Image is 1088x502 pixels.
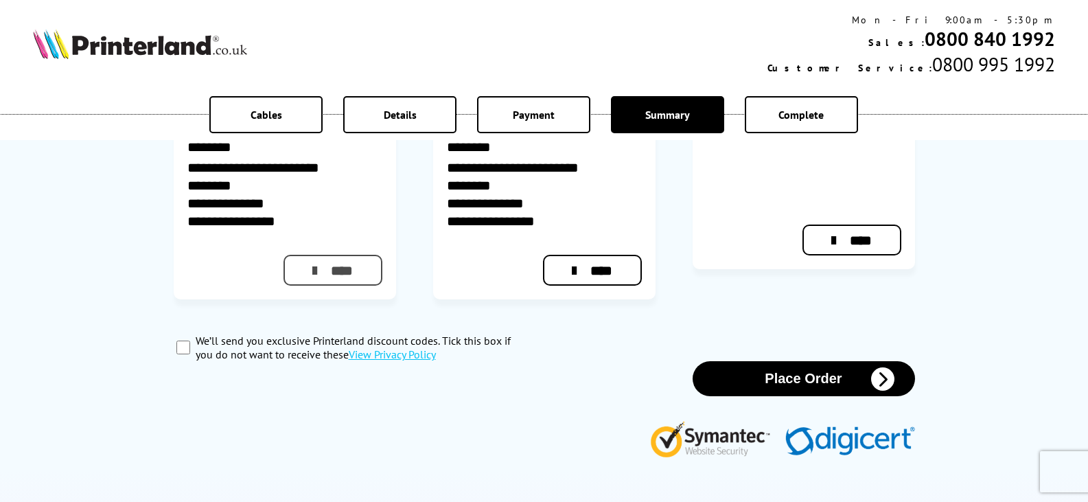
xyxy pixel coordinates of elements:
[33,29,247,59] img: Printerland Logo
[513,108,555,122] span: Payment
[384,108,417,122] span: Details
[767,14,1055,26] div: Mon - Fri 9:00am - 5:30pm
[778,108,824,122] span: Complete
[868,36,925,49] span: Sales:
[650,418,780,457] img: Symantec Website Security
[251,108,282,122] span: Cables
[925,26,1055,52] a: 0800 840 1992
[196,334,529,361] label: We’ll send you exclusive Printerland discount codes. Tick this box if you do not want to receive ...
[767,62,932,74] span: Customer Service:
[645,108,690,122] span: Summary
[349,347,436,361] a: modal_privacy
[932,52,1055,77] span: 0800 995 1992
[785,426,915,457] img: Digicert
[693,361,915,396] button: Place Order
